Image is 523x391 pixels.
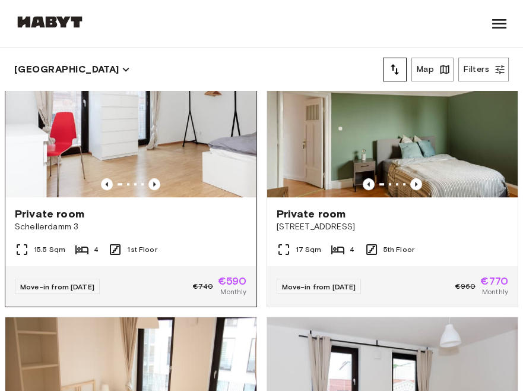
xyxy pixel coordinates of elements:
button: Filters [458,58,509,81]
span: 4 [350,244,354,255]
span: €590 [218,276,247,286]
span: 17 Sqm [296,244,322,255]
span: 5th Floor [383,244,414,255]
span: €740 [193,281,213,292]
button: Previous image [148,178,160,190]
button: Map [411,58,454,81]
a: Marketing picture of unit DE-03-036-04MPrevious imagePrevious imagePrivate roomSchellerdamm 315.5... [5,29,257,307]
span: Move-in from [DATE] [282,282,356,291]
span: 15.5 Sqm [34,244,65,255]
button: Previous image [410,178,422,190]
button: Previous image [101,178,113,190]
img: Marketing picture of unit DE-03-036-04M [5,30,256,197]
button: tune [383,58,407,81]
span: Monthly [482,286,508,297]
span: €960 [455,281,476,292]
button: [GEOGRAPHIC_DATA] [14,61,130,78]
span: Move-in from [DATE] [20,282,94,291]
img: Marketing picture of unit DE-03-001-003-04HF [267,30,518,197]
span: €770 [480,276,508,286]
span: [STREET_ADDRESS] [277,221,509,233]
span: 4 [94,244,99,255]
button: Previous image [363,178,375,190]
a: Marketing picture of unit DE-03-001-003-04HFPrevious imagePrevious imagePrivate room[STREET_ADDRE... [267,29,519,307]
span: Private room [15,207,84,221]
span: Private room [277,207,346,221]
span: Schellerdamm 3 [15,221,247,233]
img: Habyt [14,16,85,28]
span: Monthly [220,286,246,297]
span: 1st Floor [127,244,157,255]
